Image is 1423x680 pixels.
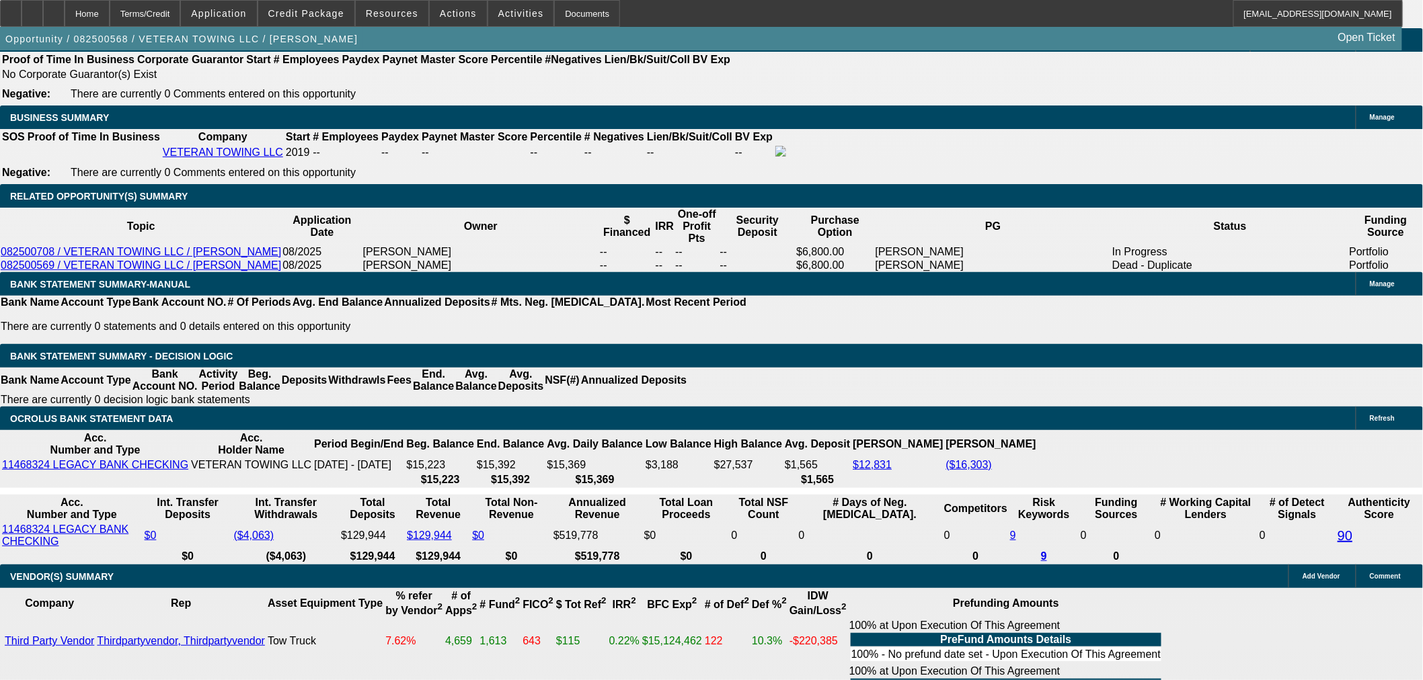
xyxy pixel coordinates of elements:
th: Competitors [944,496,1008,521]
th: Security Deposit [720,208,796,245]
span: Comment [1370,572,1401,580]
b: Paydex [381,131,419,142]
b: Lien/Bk/Suit/Coll [647,131,732,142]
span: Actions [440,8,477,19]
span: There are currently 0 Comments entered on this opportunity [71,88,356,99]
th: [PERSON_NAME] [946,431,1037,457]
a: 9 [1010,529,1016,541]
th: Avg. Balance [455,368,497,393]
td: -- [675,259,719,272]
td: [PERSON_NAME] [875,259,1112,272]
th: Acc. Holder Name [190,431,312,457]
span: Activities [498,8,544,19]
td: 0 [1259,523,1336,548]
b: Corporate Guarantor [137,54,243,65]
th: Funding Source [1349,208,1423,245]
td: [PERSON_NAME] [875,245,1112,259]
b: # Negatives [584,131,644,142]
td: Tow Truck [267,619,383,663]
td: In Progress [1112,245,1349,259]
td: -- [734,145,773,160]
th: 0 [1080,550,1153,563]
td: [PERSON_NAME] [362,259,600,272]
td: -- [646,145,733,160]
b: Paydex [342,54,380,65]
td: 4,659 [445,619,477,663]
td: Dead - Duplicate [1112,259,1349,272]
th: # Working Capital Lenders [1154,496,1258,521]
td: -- [675,245,719,259]
div: 100% at Upon Execution Of This Agreement [849,620,1163,663]
span: BANK STATEMENT SUMMARY-MANUAL [10,279,190,290]
sup: 2 [782,596,787,606]
span: VENDOR(S) SUMMARY [10,571,114,582]
b: # Fund [480,599,521,610]
th: Beg. Balance [406,431,475,457]
td: -- [720,245,796,259]
td: 0 [731,523,797,548]
a: 90 [1338,528,1352,543]
th: Avg. Deposit [784,431,851,457]
th: Annualized Deposits [580,368,687,393]
span: Resources [366,8,418,19]
th: Total Revenue [406,496,470,521]
b: $ Tot Ref [556,599,607,610]
th: $129,944 [406,550,470,563]
td: 08/2025 [282,259,362,272]
td: $1,565 [784,458,851,472]
th: $1,565 [784,473,851,486]
b: BFC Exp [648,599,697,610]
td: -- [720,259,796,272]
th: Annualized Revenue [553,496,642,521]
th: Total Non-Revenue [471,496,551,521]
th: Application Date [282,208,362,245]
th: SOS [1,130,26,144]
td: 122 [704,619,750,663]
button: Resources [356,1,428,26]
th: # Days of Neg. [MEDICAL_DATA]. [798,496,942,521]
th: 0 [798,550,942,563]
b: Percentile [531,131,582,142]
b: Paynet Master Score [383,54,488,65]
button: Application [181,1,256,26]
span: RELATED OPPORTUNITY(S) SUMMARY [10,191,188,202]
a: 11468324 LEGACY BANK CHECKING [2,459,188,470]
th: [PERSON_NAME] [852,431,944,457]
th: $15,392 [476,473,545,486]
th: $ Financed [599,208,655,245]
th: PG [875,208,1112,245]
th: Fees [387,368,412,393]
div: -- [422,146,527,159]
th: Acc. Number and Type [1,496,143,521]
td: -- [599,245,655,259]
th: Avg. End Balance [292,296,384,309]
b: BV Exp [735,131,773,142]
td: $115 [555,619,607,663]
th: Bank Account NO. [132,296,227,309]
th: Low Balance [645,431,712,457]
th: NSF(#) [544,368,580,393]
td: -$220,385 [789,619,847,663]
p: There are currently 0 statements and 0 details entered on this opportunity [1,321,746,333]
sup: 2 [549,596,553,606]
th: Annualized Deposits [383,296,490,309]
button: Credit Package [258,1,354,26]
b: Percentile [491,54,542,65]
div: $519,778 [553,529,642,542]
th: Proof of Time In Business [27,130,161,144]
td: 100% - No prefund date set - Upon Execution Of This Agreement [851,648,1161,661]
a: ($4,063) [234,529,274,541]
td: VETERAN TOWING LLC [190,458,312,472]
td: 2019 [285,145,311,160]
td: $3,188 [645,458,712,472]
th: Most Recent Period [646,296,747,309]
b: FICO [523,599,553,610]
th: IRR [655,208,675,245]
b: Lien/Bk/Suit/Coll [605,54,690,65]
a: 082500708 / VETERAN TOWING LLC / [PERSON_NAME] [1,246,281,257]
span: Credit Package [268,8,344,19]
td: -- [381,145,420,160]
th: $15,223 [406,473,475,486]
b: Asset Equipment Type [268,597,383,609]
th: # of Detect Signals [1259,496,1336,521]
